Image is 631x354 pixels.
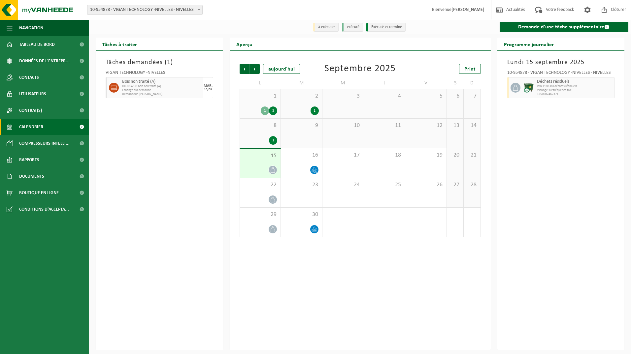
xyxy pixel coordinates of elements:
[87,5,203,15] span: 10-954878 - VIGAN TECHNOLOGY -NIVELLES - NIVELLES
[537,92,613,96] span: T250002462371
[19,185,59,201] span: Boutique en ligne
[326,152,360,159] span: 17
[19,168,44,185] span: Documents
[19,119,43,135] span: Calendrier
[230,38,259,50] h2: Aperçu
[451,7,484,12] strong: [PERSON_NAME]
[243,93,278,100] span: 1
[409,181,443,189] span: 26
[459,64,481,74] a: Print
[450,122,460,129] span: 13
[284,152,319,159] span: 16
[447,77,464,89] td: S
[284,93,319,100] span: 2
[500,22,629,32] a: Demande d'une tâche supplémentaire
[537,88,613,92] span: Vidange sur fréquence fixe
[261,106,269,115] div: 1
[269,136,277,145] div: 1
[122,79,202,84] span: Bois non traité (A)
[204,88,212,91] div: 16/09
[284,181,319,189] span: 23
[263,64,300,74] div: aujourd'hui
[250,64,260,74] span: Suivant
[467,152,477,159] span: 21
[464,77,481,89] td: D
[19,36,55,53] span: Tableau de bord
[243,152,278,160] span: 15
[366,23,406,32] li: Exécuté et terminé
[409,152,443,159] span: 19
[122,84,202,88] span: HK-XC-40-G bois non traité (A)
[167,59,171,66] span: 1
[537,84,613,88] span: WB-1100-CU déchets résiduels
[243,122,278,129] span: 8
[367,152,402,159] span: 18
[450,181,460,189] span: 27
[342,23,363,32] li: exécuté
[19,201,69,218] span: Conditions d'accepta...
[281,77,322,89] td: M
[284,211,319,218] span: 30
[367,122,402,129] span: 11
[450,93,460,100] span: 6
[243,181,278,189] span: 22
[122,88,202,92] span: Echange sur demande
[409,93,443,100] span: 5
[311,106,319,115] div: 1
[243,211,278,218] span: 29
[122,92,202,96] span: Demandeur: [PERSON_NAME]
[19,152,39,168] span: Rapports
[240,77,281,89] td: L
[313,23,339,32] li: à exécuter
[326,93,360,100] span: 3
[467,122,477,129] span: 14
[19,135,70,152] span: Compresseurs intelli...
[450,152,460,159] span: 20
[367,181,402,189] span: 25
[19,86,46,102] span: Utilisateurs
[326,122,360,129] span: 10
[19,20,43,36] span: Navigation
[467,181,477,189] span: 28
[364,77,406,89] td: J
[19,69,39,86] span: Contacts
[326,181,360,189] span: 24
[19,102,42,119] span: Contrat(s)
[96,38,144,50] h2: Tâches à traiter
[106,71,213,77] div: VIGAN TECHNOLOGY -NIVELLES
[106,57,213,67] h3: Tâches demandées ( )
[322,77,364,89] td: M
[367,93,402,100] span: 4
[284,122,319,129] span: 9
[405,77,447,89] td: V
[240,64,249,74] span: Précédent
[204,84,213,88] div: MAR.
[19,53,70,69] span: Données de l'entrepr...
[409,122,443,129] span: 12
[324,64,396,74] div: Septembre 2025
[507,57,615,67] h3: Lundi 15 septembre 2025
[467,93,477,100] span: 7
[524,83,534,93] img: WB-1100-CU
[497,38,560,50] h2: Programme journalier
[269,106,277,115] div: 3
[537,79,613,84] span: Déchets résiduels
[464,67,476,72] span: Print
[87,5,202,15] span: 10-954878 - VIGAN TECHNOLOGY -NIVELLES - NIVELLES
[507,71,615,77] div: 10-954878 - VIGAN TECHNOLOGY -NIVELLES - NIVELLES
